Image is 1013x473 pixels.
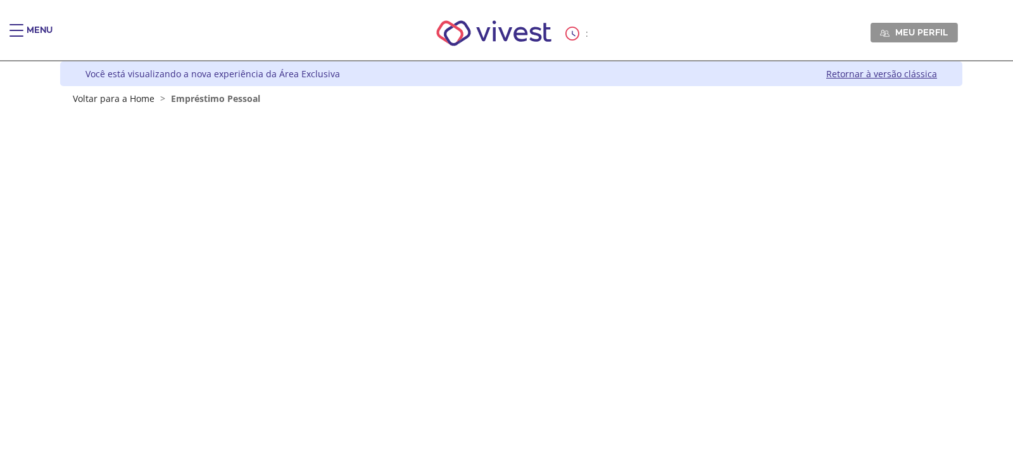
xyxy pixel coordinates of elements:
img: Vivest [422,6,566,60]
div: Menu [27,24,53,49]
a: Retornar à versão clássica [826,68,937,80]
span: > [157,92,168,104]
div: : [565,27,591,41]
a: Voltar para a Home [73,92,154,104]
img: Meu perfil [880,28,890,38]
div: Vivest [51,61,962,473]
span: Empréstimo Pessoal [171,92,260,104]
span: Meu perfil [895,27,948,38]
div: Você está visualizando a nova experiência da Área Exclusiva [85,68,340,80]
a: Meu perfil [871,23,958,42]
